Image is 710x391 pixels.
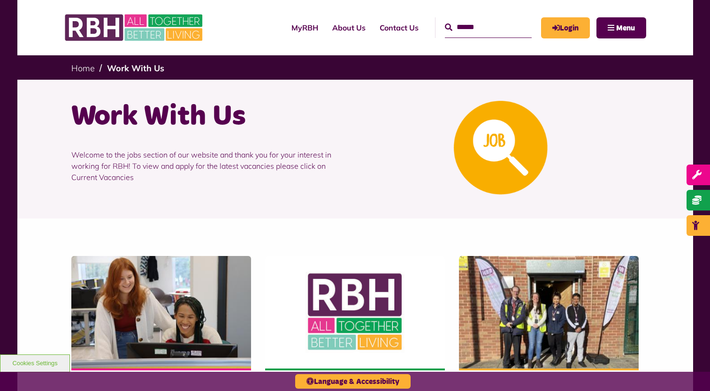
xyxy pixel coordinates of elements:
a: About Us [325,15,373,40]
a: MyRBH [541,17,590,38]
img: RBH Logo Social Media 480X360 (1) [265,256,445,368]
a: Contact Us [373,15,426,40]
a: Work With Us [107,63,164,74]
img: RBH [64,9,205,46]
a: Home [71,63,95,74]
img: IMG 1470 [71,256,251,368]
a: MyRBH [284,15,325,40]
img: Dropinfreehold2 [459,256,639,368]
button: Language & Accessibility [295,374,411,389]
h1: Work With Us [71,98,348,135]
iframe: Netcall Web Assistant for live chat [668,349,710,391]
p: Welcome to the jobs section of our website and thank you for your interest in working for RBH! To... [71,135,348,197]
span: Menu [616,24,635,32]
button: Navigation [596,17,646,38]
img: Looking For A Job [454,101,548,195]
